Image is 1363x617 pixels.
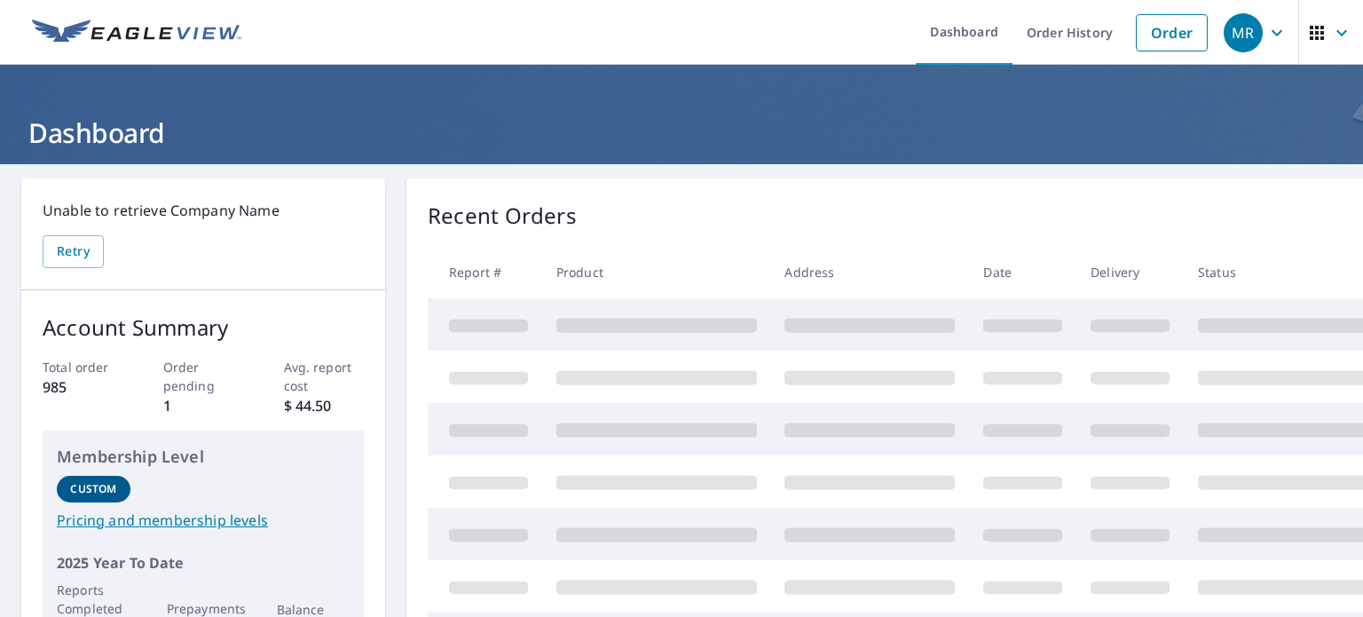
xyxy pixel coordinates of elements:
div: MR [1224,13,1263,52]
th: Report # [428,246,542,298]
p: Membership Level [57,445,350,469]
p: Order pending [163,358,244,395]
p: 2025 Year To Date [57,552,350,573]
a: Order [1136,14,1208,51]
p: Unable to retrieve Company Name [43,200,364,221]
p: Recent Orders [428,200,577,232]
button: Retry [43,235,104,268]
th: Address [770,246,969,298]
p: Total order [43,358,123,376]
p: 1 [163,395,244,416]
img: EV Logo [32,20,241,46]
h1: Dashboard [21,115,1342,151]
th: Product [542,246,771,298]
th: Date [969,246,1076,298]
a: Pricing and membership levels [57,510,350,531]
p: 985 [43,376,123,398]
p: Avg. report cost [284,358,365,395]
p: Account Summary [43,312,364,344]
th: Delivery [1076,246,1184,298]
span: Retry [57,241,90,263]
p: $ 44.50 [284,395,365,416]
p: Custom [70,481,116,497]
